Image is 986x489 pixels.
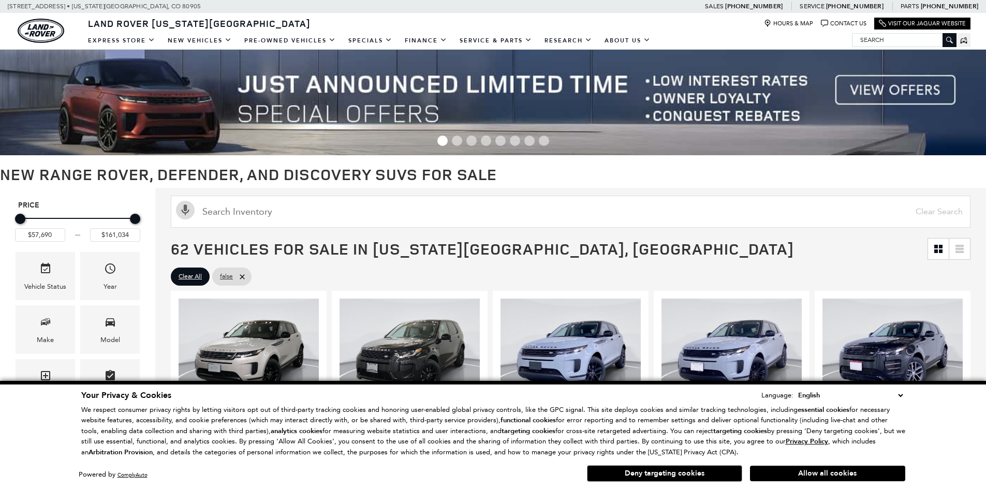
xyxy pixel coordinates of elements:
[39,367,52,388] span: Trim
[786,437,828,445] a: Privacy Policy
[271,426,322,436] strong: analytics cookies
[822,299,964,405] div: 1 / 2
[510,136,520,146] span: Go to slide 6
[798,405,849,414] strong: essential cookies
[100,334,120,346] div: Model
[82,32,161,50] a: EXPRESS STORE
[826,2,884,10] a: [PHONE_NUMBER]
[171,196,970,228] input: Search Inventory
[81,405,905,458] p: We respect consumer privacy rights by letting visitors opt out of third-party tracking cookies an...
[761,392,793,398] div: Language:
[538,32,598,50] a: Research
[8,3,201,10] a: [STREET_ADDRESS] • [US_STATE][GEOGRAPHIC_DATA], CO 80905
[39,313,52,334] span: Make
[39,260,52,281] span: Vehicle
[764,20,813,27] a: Hours & Map
[89,448,153,457] strong: Arbitration Provision
[176,201,195,219] svg: Click to toggle on voice search
[800,3,824,10] span: Service
[501,299,642,405] div: 1 / 2
[399,32,453,50] a: Finance
[796,390,905,401] select: Language Select
[80,252,140,300] div: YearYear
[879,20,966,27] a: Visit Our Jaguar Website
[501,299,642,405] img: 2025 LAND ROVER Range Rover Evoque S 1
[18,19,64,43] img: Land Rover
[539,136,549,146] span: Go to slide 8
[104,281,117,292] div: Year
[750,466,905,481] button: Allow all cookies
[495,136,506,146] span: Go to slide 5
[15,210,140,242] div: Price
[340,299,481,405] div: 1 / 2
[18,19,64,43] a: land-rover
[80,359,140,407] div: FeaturesFeatures
[713,426,767,436] strong: targeting cookies
[161,32,238,50] a: New Vehicles
[81,390,171,401] span: Your Privacy & Cookies
[238,32,342,50] a: Pre-Owned Vehicles
[104,313,116,334] span: Model
[90,228,140,242] input: Maximum
[502,426,555,436] strong: targeting cookies
[481,136,491,146] span: Go to slide 4
[852,34,956,46] input: Search
[342,32,399,50] a: Specials
[15,228,65,242] input: Minimum
[524,136,535,146] span: Go to slide 7
[179,299,320,405] div: 1 / 2
[179,299,320,405] img: 2026 LAND ROVER Range Rover Evoque S 1
[821,20,866,27] a: Contact Us
[104,367,116,388] span: Features
[661,299,803,405] div: 1 / 2
[88,17,311,29] span: Land Rover [US_STATE][GEOGRAPHIC_DATA]
[179,270,202,283] span: Clear All
[37,334,54,346] div: Make
[587,465,742,482] button: Deny targeting cookies
[82,17,317,29] a: Land Rover [US_STATE][GEOGRAPHIC_DATA]
[15,214,25,224] div: Minimum Price
[24,281,66,292] div: Vehicle Status
[786,437,828,446] u: Privacy Policy
[340,299,481,405] img: 2025 LAND ROVER Discovery Sport S 1
[466,136,477,146] span: Go to slide 3
[822,299,964,405] img: 2025 LAND ROVER Range Rover Evoque Dynamic SE 1
[501,416,556,425] strong: functional cookies
[130,214,140,224] div: Maximum Price
[901,3,919,10] span: Parts
[705,3,724,10] span: Sales
[171,238,794,259] span: 62 Vehicles for Sale in [US_STATE][GEOGRAPHIC_DATA], [GEOGRAPHIC_DATA]
[598,32,657,50] a: About Us
[79,471,148,478] div: Powered by
[437,136,448,146] span: Go to slide 1
[220,270,233,283] span: false
[661,299,803,405] img: 2025 LAND ROVER Range Rover Evoque S 1
[82,32,657,50] nav: Main Navigation
[16,305,75,353] div: MakeMake
[453,32,538,50] a: Service & Parts
[80,305,140,353] div: ModelModel
[117,471,148,478] a: ComplyAuto
[104,260,116,281] span: Year
[452,136,462,146] span: Go to slide 2
[16,252,75,300] div: VehicleVehicle Status
[921,2,978,10] a: [PHONE_NUMBER]
[18,201,137,210] h5: Price
[16,359,75,407] div: TrimTrim
[725,2,783,10] a: [PHONE_NUMBER]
